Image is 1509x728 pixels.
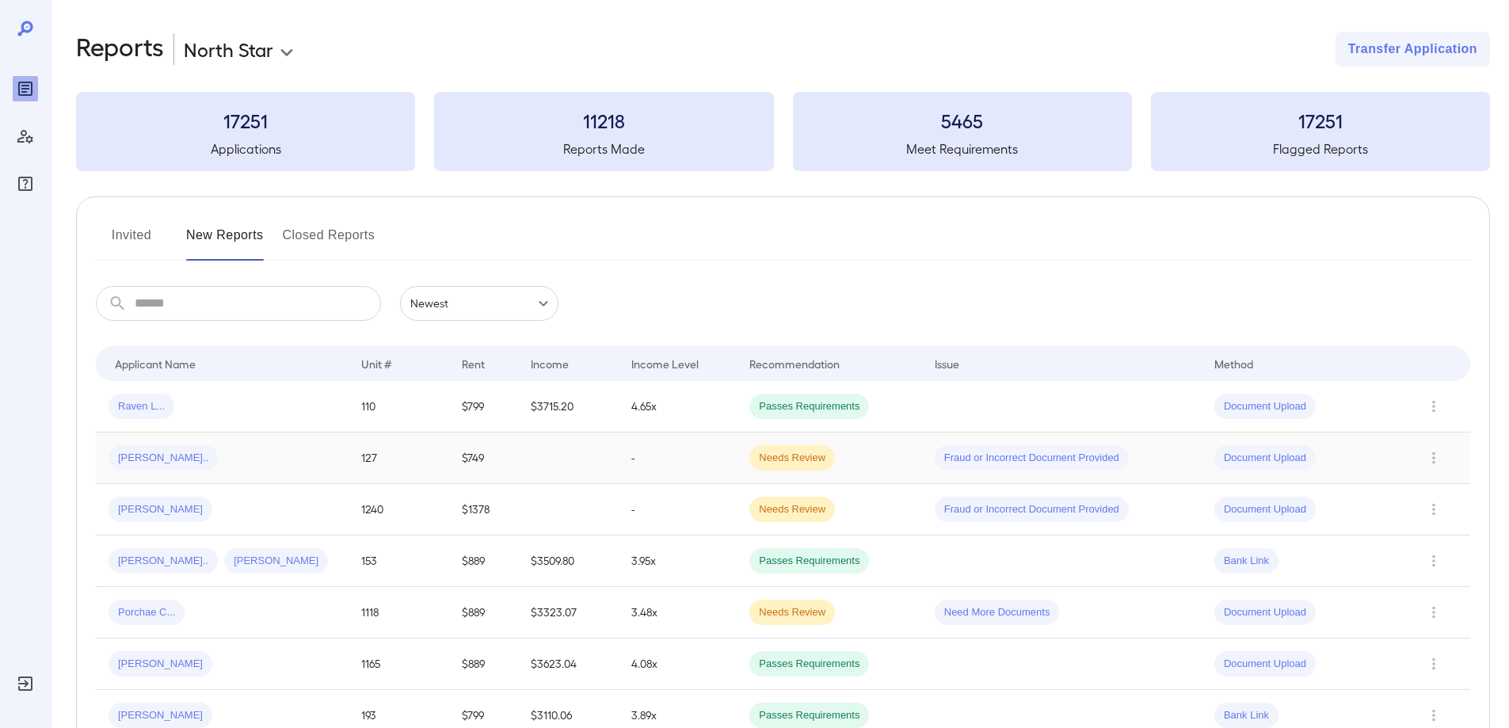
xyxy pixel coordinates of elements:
span: Needs Review [749,605,835,620]
span: Document Upload [1214,502,1316,517]
span: Passes Requirements [749,399,869,414]
div: FAQ [13,171,38,196]
span: Raven L... [109,399,174,414]
div: Recommendation [749,354,840,373]
button: Row Actions [1421,548,1446,574]
span: Bank Link [1214,554,1278,569]
div: Manage Users [13,124,38,149]
span: Passes Requirements [749,657,869,672]
td: 1240 [349,484,449,536]
button: New Reports [186,223,264,261]
button: Row Actions [1421,497,1446,522]
div: Method [1214,354,1253,373]
div: Issue [935,354,960,373]
h5: Meet Requirements [793,139,1132,158]
span: [PERSON_NAME] [109,657,212,672]
div: Log Out [13,671,38,696]
h3: 17251 [1151,108,1490,133]
span: Passes Requirements [749,708,869,723]
span: Document Upload [1214,451,1316,466]
span: Bank Link [1214,708,1278,723]
div: Unit # [361,354,391,373]
span: Needs Review [749,451,835,466]
td: $3715.20 [518,381,619,433]
span: [PERSON_NAME].. [109,451,218,466]
td: $3623.04 [518,638,619,690]
button: Transfer Application [1336,32,1490,67]
h3: 5465 [793,108,1132,133]
div: Income Level [631,354,699,373]
span: [PERSON_NAME] [109,502,212,517]
span: [PERSON_NAME].. [109,554,218,569]
div: Applicant Name [115,354,196,373]
span: Passes Requirements [749,554,869,569]
td: $3509.80 [518,536,619,587]
summary: 17251Applications11218Reports Made5465Meet Requirements17251Flagged Reports [76,92,1490,171]
div: Newest [400,286,558,321]
td: 110 [349,381,449,433]
h3: 17251 [76,108,415,133]
span: [PERSON_NAME] [109,708,212,723]
td: 4.08x [619,638,737,690]
h2: Reports [76,32,164,67]
button: Row Actions [1421,703,1446,728]
span: Document Upload [1214,399,1316,414]
td: $889 [449,587,518,638]
span: Porchae C... [109,605,185,620]
h5: Reports Made [434,139,773,158]
h5: Applications [76,139,415,158]
td: 3.95x [619,536,737,587]
td: $749 [449,433,518,484]
span: Document Upload [1214,605,1316,620]
td: $889 [449,638,518,690]
td: $889 [449,536,518,587]
button: Invited [96,223,167,261]
div: Income [531,354,569,373]
span: Fraud or Incorrect Document Provided [935,502,1129,517]
p: North Star [184,36,273,62]
td: 4.65x [619,381,737,433]
td: - [619,484,737,536]
span: Needs Review [749,502,835,517]
td: $3323.07 [518,587,619,638]
div: Reports [13,76,38,101]
button: Row Actions [1421,651,1446,677]
td: - [619,433,737,484]
h3: 11218 [434,108,773,133]
td: 1165 [349,638,449,690]
td: 3.48x [619,587,737,638]
button: Closed Reports [283,223,375,261]
button: Row Actions [1421,600,1446,625]
h5: Flagged Reports [1151,139,1490,158]
div: Rent [462,354,487,373]
td: 1118 [349,587,449,638]
td: 153 [349,536,449,587]
button: Row Actions [1421,445,1446,471]
td: 127 [349,433,449,484]
span: [PERSON_NAME] [224,554,328,569]
span: Fraud or Incorrect Document Provided [935,451,1129,466]
button: Row Actions [1421,394,1446,419]
td: $799 [449,381,518,433]
td: $1378 [449,484,518,536]
span: Need More Documents [935,605,1060,620]
span: Document Upload [1214,657,1316,672]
